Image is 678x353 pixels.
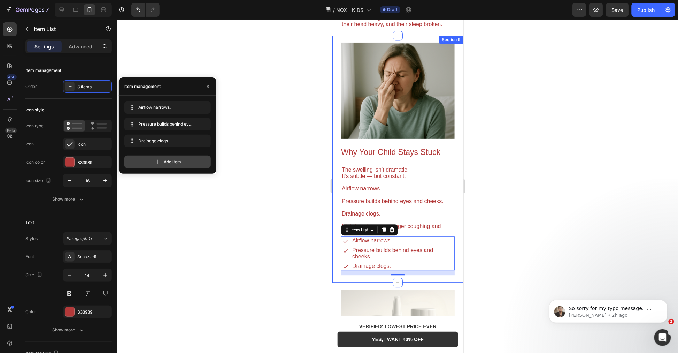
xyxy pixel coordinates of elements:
div: Size [25,270,44,280]
p: Item List [34,25,93,33]
div: Icon [25,141,34,147]
span: Draft [387,7,398,13]
div: Item management [25,67,61,74]
img: gempages_576779547878359881-9ecad372-0388-45c7-9e53-8f40eab786b9.png [9,23,122,119]
span: Airflow narrows. [138,104,194,111]
span: Why Your Child Stays Stuck [9,128,108,137]
button: 7 [3,3,52,17]
div: Beta [5,128,17,133]
div: Icon type [25,123,44,129]
div: Icon color [25,159,45,165]
button: Save [606,3,629,17]
button: Show more [25,193,112,205]
div: Item List [17,207,37,213]
div: Icon style [25,107,44,113]
span: Drainage clogs. [20,243,59,249]
span: Airflow narrows. [9,166,49,172]
span: Pressure builds behind eyes and cheeks. [20,228,101,240]
span: Pressure builds behind eyes and cheeks. [9,179,111,185]
div: B33939 [77,159,110,166]
p: 7 [46,6,49,14]
iframe: Design area [332,20,463,353]
span: Drainage clogs. [138,138,194,144]
button: Show more [25,324,112,336]
span: Nighttime flare-ups trigger coughing and snoring. [9,204,109,216]
div: Order [25,83,37,90]
p: YES, I WANT 40% OFF [40,316,92,324]
div: Publish [638,6,655,14]
div: Undo/Redo [131,3,160,17]
div: 450 [7,74,17,80]
p: Advanced [69,43,92,50]
div: Show more [53,326,85,333]
div: Color [25,309,36,315]
a: YES, I WANT 40% OFF [5,312,126,328]
span: 2 [669,319,674,324]
div: Section 9 [108,17,130,23]
span: It’s subtle — but constant, [9,153,74,159]
span: Airflow narrows. [20,218,60,224]
span: Paragraph 1* [66,235,93,242]
div: Show more [53,196,85,203]
span: The swelling isn’t dramatic. [9,147,76,153]
span: Pressure builds behind eyes and cheeks. [138,121,194,127]
div: Rich Text Editor. Editing area: main [19,217,121,225]
span: Save [612,7,623,13]
button: Paragraph 1* [63,232,112,245]
button: Publish [632,3,661,17]
span: / [333,6,335,14]
div: Sans-serif [77,254,110,260]
span: NOX - KIDS [336,6,363,14]
div: Item management [124,83,161,90]
p: Settings [34,43,54,50]
div: B33939 [77,309,110,315]
div: Styles [25,235,38,242]
div: Rich Text Editor. Editing area: main [19,242,121,251]
p: VERIFIED: LOWEST PRICE EVER [6,303,125,311]
span: Add item [164,159,181,165]
div: Rich Text Editor. Editing area: main [9,147,122,217]
div: Icon [77,141,110,148]
div: Text [25,219,34,226]
div: 3 items [77,84,110,90]
iframe: Intercom notifications message [539,285,678,334]
div: Icon size [25,176,53,186]
iframe: Intercom live chat [654,329,671,346]
div: Font [25,254,34,260]
span: Drainage clogs. [9,191,48,197]
div: Rich Text Editor. Editing area: main [19,227,121,241]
